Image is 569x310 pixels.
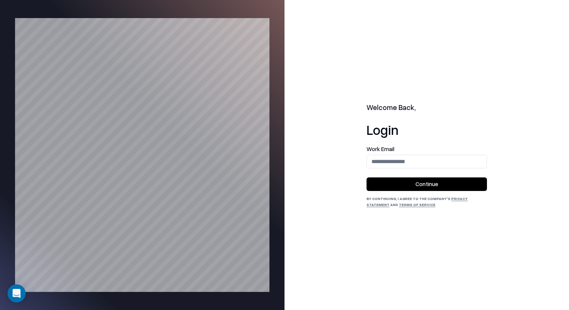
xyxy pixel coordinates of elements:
div: Open Intercom Messenger [8,284,26,302]
a: Privacy Statement [367,196,468,207]
button: Continue [367,177,487,191]
h1: Login [367,122,487,137]
a: Terms of Service [399,202,435,207]
label: Work Email [367,146,487,152]
h2: Welcome Back, [367,102,487,113]
div: By continuing, I agree to the Company's and [367,195,487,208]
